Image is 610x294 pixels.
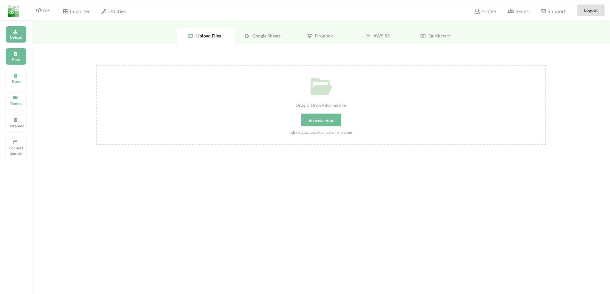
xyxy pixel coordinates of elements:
[8,123,24,129] p: Database
[371,33,390,38] span: AWS S3
[474,8,496,14] span: Profile
[577,4,605,16] button: Logout
[426,33,450,38] span: Quickstart
[8,35,24,40] p: Upload
[250,33,281,38] span: Google Sheets
[313,33,333,38] span: Dropbox
[8,101,24,106] p: Demos
[8,57,24,62] p: Files
[8,5,19,17] img: LogoIcon.png
[290,130,352,134] small: .xlsx,.xls,.csv,.txt,.xlt,.xlm,.xlsm,.xltx,.xltm
[97,102,545,108] div: Drag & Drop Files here or
[540,9,565,14] span: Support
[101,8,126,14] span: Utilities
[301,114,341,126] div: Browse Files
[8,145,24,156] p: Connect domain
[36,7,51,13] span: API
[194,33,221,38] span: Upload Files
[508,8,529,14] span: Teams
[8,79,24,84] p: Docs
[62,8,89,14] span: Importer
